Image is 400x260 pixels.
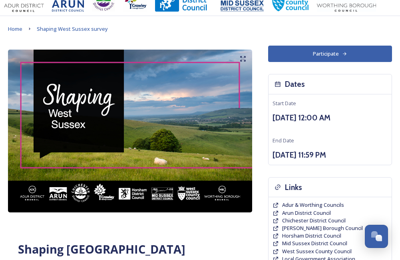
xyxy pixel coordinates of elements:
[8,25,22,32] span: Home
[273,149,388,161] h3: [DATE] 11:59 PM
[282,201,344,209] a: Adur & Worthing Councils
[282,201,344,208] span: Adur & Worthing Councils
[282,224,363,232] span: [PERSON_NAME] Borough Council
[273,112,388,124] h3: [DATE] 12:00 AM
[285,182,302,193] h3: Links
[18,241,185,257] strong: Shaping [GEOGRAPHIC_DATA]
[273,100,296,107] span: Start Date
[268,46,392,62] button: Participate
[282,209,331,217] a: Arun District Council
[282,240,347,247] a: Mid Sussex District Council
[273,137,294,144] span: End Date
[282,209,331,216] span: Arun District Council
[8,24,22,34] a: Home
[282,217,346,224] a: Chichester District Council
[37,24,108,34] a: Shaping West Sussex survey
[365,225,388,248] button: Open Chat
[282,224,363,232] a: [PERSON_NAME] Borough Council
[282,232,341,240] a: Horsham District Council
[37,25,108,32] span: Shaping West Sussex survey
[282,240,347,247] span: Mid Sussex District Council
[282,248,352,255] span: West Sussex County Council
[282,248,352,255] a: West Sussex County Council
[285,78,305,90] h3: Dates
